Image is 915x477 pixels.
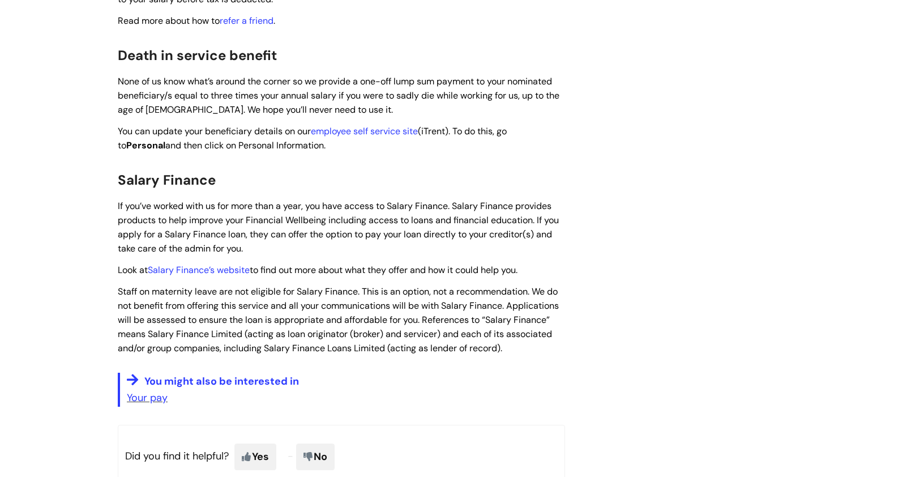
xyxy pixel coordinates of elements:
[118,286,559,354] span: Staff on maternity leave are not eligible for Salary Finance. This is an option, not a recommenda...
[118,125,507,151] span: You can update your beneficiary details on our (iTrent). To do this, go to
[118,171,216,189] span: Salary Finance
[118,15,275,27] span: Read more about how to .
[118,46,277,64] span: Death in service benefit
[126,139,165,151] span: Personal
[220,15,273,27] a: refer a friend
[296,444,335,470] span: No
[311,125,418,137] a: employee self service site
[144,374,299,388] span: You might also be interested in
[165,139,326,151] span: and then click on Personal Information.
[127,391,168,404] a: Your pay
[118,264,518,276] span: Look at to find out more about what they offer and how it could help you.
[234,444,276,470] span: Yes
[118,75,559,116] span: None of us know what’s around the corner so we provide a one-off lump sum payment to your nominat...
[148,264,250,276] a: Salary Finance’s website
[118,200,559,254] span: If you’ve worked with us for more than a year, you have access to Salary Finance. Salary Finance ...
